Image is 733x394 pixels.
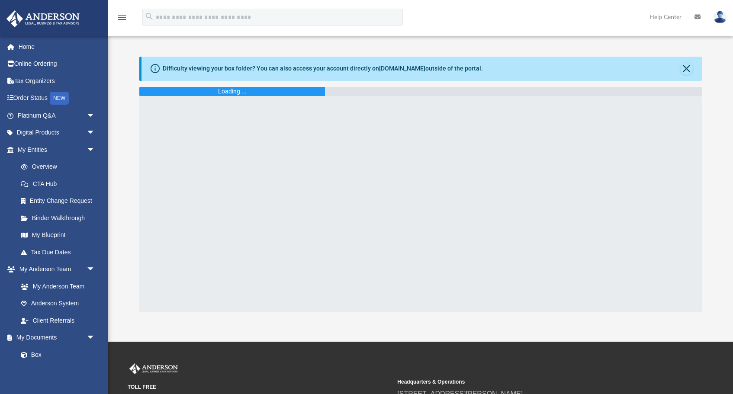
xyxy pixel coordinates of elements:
a: Box [12,346,100,363]
a: Entity Change Request [12,192,108,210]
a: Overview [12,158,108,176]
a: My Anderson Team [12,278,100,295]
img: User Pic [714,11,727,23]
a: Home [6,38,108,55]
button: Close [681,63,693,75]
a: My Entitiesarrow_drop_down [6,141,108,158]
a: Client Referrals [12,312,104,329]
img: Anderson Advisors Platinum Portal [4,10,82,27]
a: Tax Due Dates [12,243,108,261]
div: Difficulty viewing your box folder? You can also access your account directly on outside of the p... [163,64,483,73]
a: Online Ordering [6,55,108,73]
a: [DOMAIN_NAME] [379,65,425,72]
a: My Documentsarrow_drop_down [6,329,104,346]
span: arrow_drop_down [87,141,104,159]
small: Headquarters & Operations [397,378,661,386]
span: arrow_drop_down [87,329,104,347]
a: CTA Hub [12,175,108,192]
a: Digital Productsarrow_drop_down [6,124,108,141]
i: search [145,12,154,21]
a: My Blueprint [12,227,104,244]
a: Anderson System [12,295,104,312]
small: TOLL FREE [128,383,391,391]
div: NEW [50,92,69,105]
a: Binder Walkthrough [12,209,108,227]
span: arrow_drop_down [87,124,104,142]
img: Anderson Advisors Platinum Portal [128,363,180,375]
span: arrow_drop_down [87,107,104,125]
div: Loading ... [218,87,247,96]
span: arrow_drop_down [87,261,104,279]
i: menu [117,12,127,22]
a: Platinum Q&Aarrow_drop_down [6,107,108,124]
a: Tax Organizers [6,72,108,90]
a: menu [117,16,127,22]
a: My Anderson Teamarrow_drop_down [6,261,104,278]
a: Meeting Minutes [12,363,104,381]
a: Order StatusNEW [6,90,108,107]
